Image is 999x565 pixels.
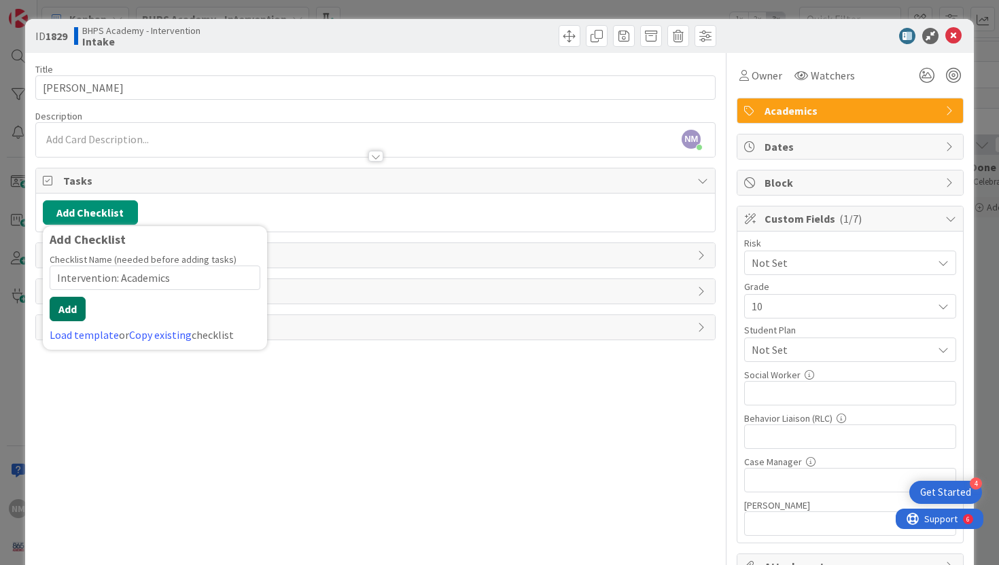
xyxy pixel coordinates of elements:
a: Load template [50,328,119,342]
b: Intake [82,36,200,47]
span: Support [29,2,62,18]
label: Behavior Liaison (RLC) [744,412,832,424]
span: Description [35,110,82,122]
span: BHPS Academy - Intervention [82,25,200,36]
div: Risk [744,238,956,248]
button: Add [50,297,86,321]
label: Social Worker [744,369,801,381]
div: Grade [744,282,956,291]
label: Checklist Name (needed before adding tasks) [50,253,236,266]
span: NM [682,130,701,149]
span: ID [35,28,67,44]
span: Tasks [63,172,691,189]
span: Not Set [752,342,932,358]
div: Add Checklist [50,233,260,247]
span: ( 1/7 ) [839,212,862,225]
input: type card name here... [35,75,716,100]
span: Owner [752,67,782,84]
span: Links [63,247,691,263]
button: Add Checklist [43,200,138,225]
label: Title [35,63,53,75]
div: or checklist [50,327,260,343]
span: History [63,319,691,335]
span: Academics [765,103,939,119]
span: Not Set [752,253,926,272]
div: Student Plan [744,325,956,335]
div: Open Get Started checklist, remaining modules: 4 [909,481,982,504]
span: 10 [752,297,926,316]
span: Watchers [811,67,855,84]
b: 1829 [46,29,67,43]
span: Comments [63,283,691,299]
label: Case Manager [744,456,802,468]
span: Dates [765,139,939,155]
div: 4 [970,477,982,490]
a: Copy existing [129,328,192,342]
label: [PERSON_NAME] [744,499,810,511]
div: 6 [71,5,74,16]
div: Get Started [920,486,971,499]
span: Block [765,175,939,191]
span: Custom Fields [765,211,939,227]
